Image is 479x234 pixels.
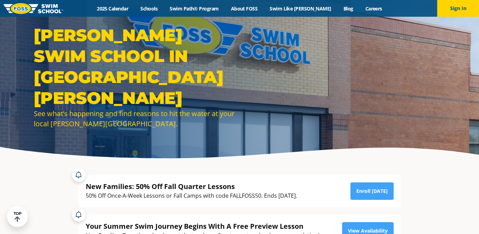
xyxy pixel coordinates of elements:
[91,5,134,12] a: 2025 Calendar
[14,211,22,222] div: TOP
[3,3,63,14] img: FOSS Swim School Logo
[337,5,359,12] a: Blog
[264,5,338,12] a: Swim Like [PERSON_NAME]
[34,108,236,129] div: See what’s happening and find reasons to hit the water at your local [PERSON_NAME][GEOGRAPHIC_DATA].
[134,5,164,12] a: Schools
[86,191,297,201] div: 50% Off Once-A-Week Lessons or Fall Camps with code FALLFOSS50. Ends [DATE].
[164,5,225,12] a: Swim Path® Program
[350,182,394,200] a: Enroll [DATE]
[86,182,297,191] div: New Families: 50% Off Fall Quarter Lessons
[225,5,264,12] a: About FOSS
[86,221,319,231] div: Your Summer Swim Journey Begins With A Free Preview Lesson
[34,25,236,108] h1: [PERSON_NAME] Swim School in [GEOGRAPHIC_DATA][PERSON_NAME]
[359,5,388,12] a: Careers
